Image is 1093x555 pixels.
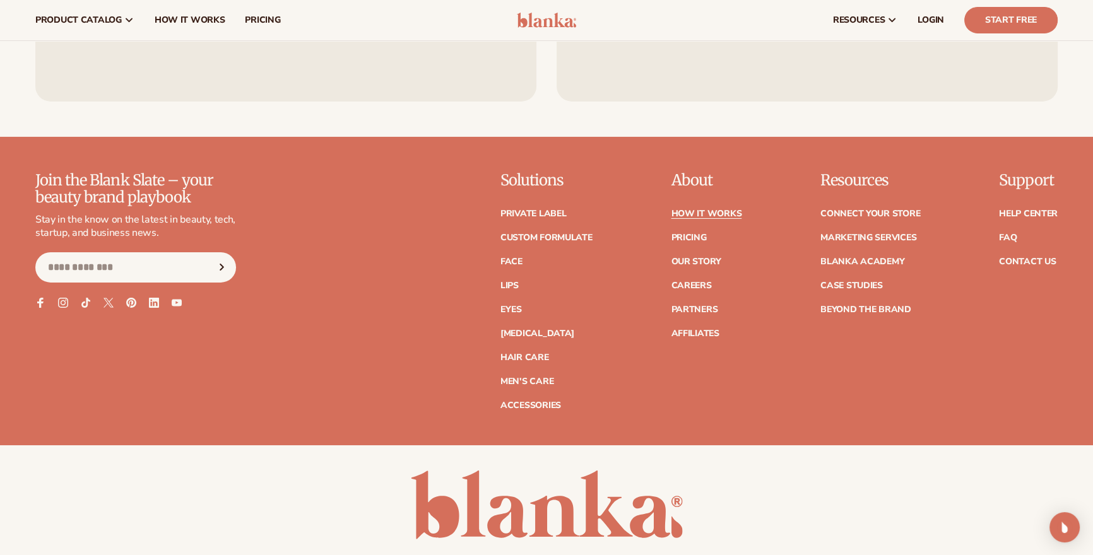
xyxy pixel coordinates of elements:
p: About [671,172,741,189]
a: Blanka Academy [820,257,904,266]
a: Pricing [671,233,706,242]
a: [MEDICAL_DATA] [500,329,574,338]
span: product catalog [35,15,122,25]
a: Men's Care [500,377,553,386]
span: resources [833,15,885,25]
p: Resources [820,172,920,189]
a: Marketing services [820,233,916,242]
button: Subscribe [208,252,235,283]
a: Partners [671,305,718,314]
a: Lips [500,281,519,290]
a: Help Center [999,209,1058,218]
a: Affiliates [671,329,719,338]
a: Careers [671,281,711,290]
span: pricing [245,15,280,25]
a: Private label [500,209,566,218]
img: logo [517,13,577,28]
a: Hair Care [500,353,548,362]
a: Contact Us [999,257,1056,266]
div: Open Intercom Messenger [1049,512,1080,542]
a: Custom formulate [500,233,593,242]
span: How It Works [155,15,225,25]
a: Start Free [964,7,1058,33]
a: Face [500,257,523,266]
a: Case Studies [820,281,883,290]
a: Connect your store [820,209,920,218]
p: Join the Blank Slate – your beauty brand playbook [35,172,236,206]
a: How It Works [671,209,741,218]
a: Beyond the brand [820,305,911,314]
a: Accessories [500,401,561,410]
span: LOGIN [918,15,944,25]
a: FAQ [999,233,1017,242]
a: Eyes [500,305,522,314]
p: Support [999,172,1058,189]
p: Solutions [500,172,593,189]
p: Stay in the know on the latest in beauty, tech, startup, and business news. [35,213,236,240]
a: Our Story [671,257,721,266]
